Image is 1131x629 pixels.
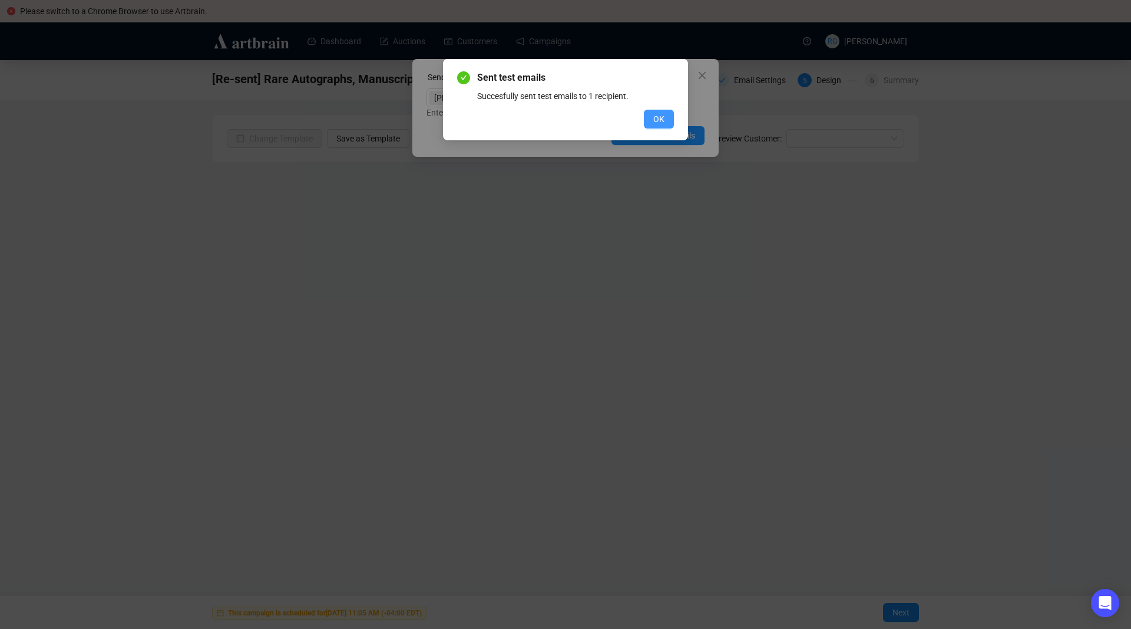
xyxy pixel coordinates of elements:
div: Succesfully sent test emails to 1 recipient. [477,90,674,103]
span: OK [653,113,664,126]
span: check-circle [457,71,470,84]
span: Sent test emails [477,71,674,85]
div: Open Intercom Messenger [1091,589,1119,617]
button: OK [644,110,674,129]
